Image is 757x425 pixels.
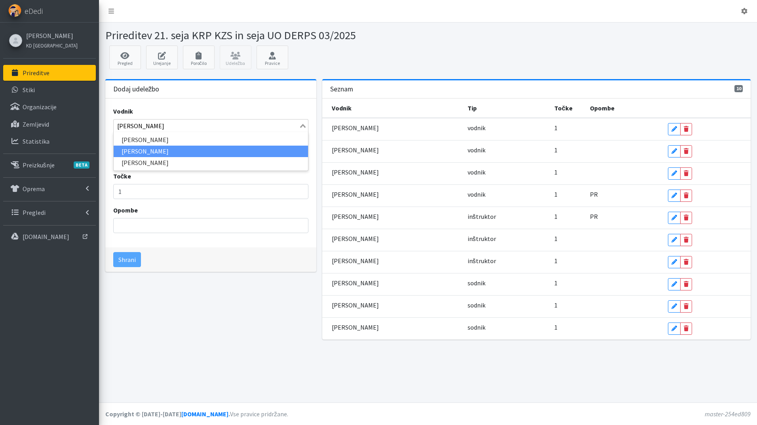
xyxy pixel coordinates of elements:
a: Stiki [3,82,96,98]
span: sodnik [468,301,485,309]
span: 1 [554,168,557,176]
a: Urejanje [146,46,178,69]
li: [PERSON_NAME] [114,157,308,169]
footer: Vse pravice pridržane. [99,402,757,425]
a: [DOMAIN_NAME] [181,410,228,418]
a: Pregledi [3,205,96,220]
a: Pregled [109,46,141,69]
span: vodnik [468,124,485,132]
p: Preizkušnje [23,161,55,169]
p: Statistika [23,137,49,145]
span: inštruktor [468,257,496,265]
p: Oprema [23,185,45,193]
div: Search for option [113,119,309,133]
img: eDedi [8,4,21,17]
a: Poročilo [183,46,215,69]
input: Search for option [114,121,299,131]
td: [PERSON_NAME] [322,162,462,184]
label: Opombe [113,205,138,215]
span: 10 [734,85,743,92]
td: [PERSON_NAME] [322,273,462,295]
td: [PERSON_NAME] [322,295,462,317]
span: 1 [554,190,557,198]
li: [PERSON_NAME] [114,134,308,146]
a: Oprema [3,181,96,197]
a: Zemljevid [3,116,96,132]
p: Prireditve [23,69,49,77]
span: BETA [74,161,89,169]
td: [PERSON_NAME] [322,140,462,162]
p: [DOMAIN_NAME] [23,233,69,241]
h3: Seznam [330,85,353,93]
h3: Dodaj udeležbo [113,85,160,93]
a: Prireditve [3,65,96,81]
th: Opombe [585,99,663,118]
th: Tip [463,99,550,118]
a: [DOMAIN_NAME] [3,229,96,245]
span: vodnik [468,168,485,176]
span: vodnik [468,146,485,154]
em: master-254ed809 [705,410,751,418]
span: 1 [554,279,557,287]
th: Vodnik [322,99,462,118]
h1: Prireditev 21. seja KRP KZS in seja UO DERPS 03/2025 [105,28,425,42]
span: PR [590,190,598,198]
span: inštruktor [468,212,496,220]
span: 1 [554,257,557,265]
a: [PERSON_NAME] [26,31,78,40]
span: PR [590,212,598,220]
span: 1 [554,124,557,132]
td: [PERSON_NAME] [322,317,462,340]
a: Pravice [257,46,288,69]
span: vodnik [468,190,485,198]
a: PreizkušnjeBETA [3,157,96,173]
span: 1 [554,323,557,331]
strong: Copyright © [DATE]-[DATE] . [105,410,230,418]
p: Pregledi [23,209,46,216]
label: Točke [113,171,131,181]
span: inštruktor [468,235,496,243]
a: Organizacije [3,99,96,115]
p: Stiki [23,86,35,94]
span: 1 [554,212,557,220]
td: [PERSON_NAME] [322,184,462,207]
a: KD [GEOGRAPHIC_DATA] [26,40,78,50]
p: Organizacije [23,103,57,111]
span: 1 [554,146,557,154]
td: [PERSON_NAME] [322,251,462,273]
span: sodnik [468,323,485,331]
li: [PERSON_NAME] [114,146,308,157]
td: [PERSON_NAME] [322,207,462,229]
th: Točke [550,99,585,118]
label: Vodnik [113,106,133,116]
span: eDedi [25,5,43,17]
td: [PERSON_NAME] [322,229,462,251]
small: KD [GEOGRAPHIC_DATA] [26,42,78,49]
span: sodnik [468,279,485,287]
td: [PERSON_NAME] [322,118,462,140]
span: 1 [554,235,557,243]
span: 1 [554,301,557,309]
button: Shrani [113,252,141,267]
a: Statistika [3,133,96,149]
p: Zemljevid [23,120,49,128]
